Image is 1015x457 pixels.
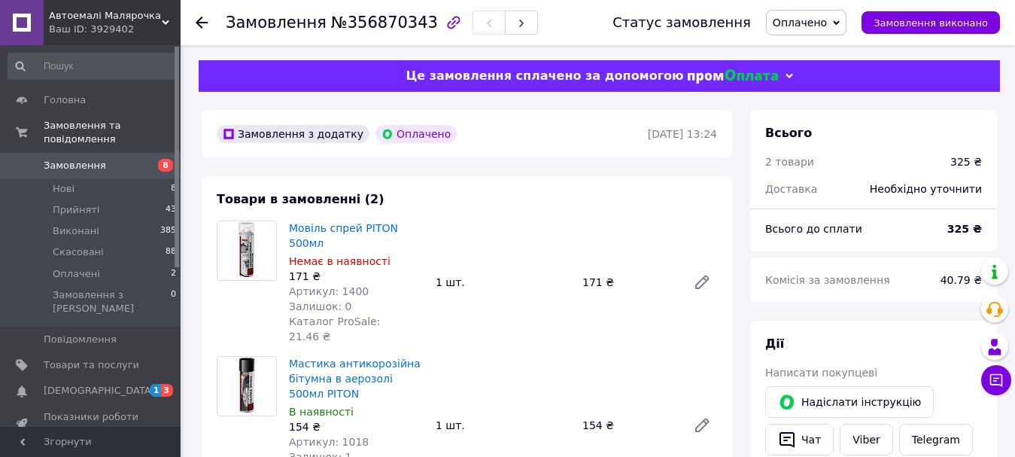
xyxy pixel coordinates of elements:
span: Показники роботи компанії [44,410,139,437]
a: Viber [840,424,892,455]
span: Залишок: 0 [289,300,352,312]
span: Товари та послуги [44,358,139,372]
span: Замовлення виконано [874,17,988,29]
span: 40.79 ₴ [941,274,982,286]
time: [DATE] 13:24 [648,128,717,140]
span: Замовлення та повідомлення [44,119,181,146]
div: 154 ₴ [289,419,424,434]
span: Написати покупцеві [765,367,877,379]
span: Оплачено [773,17,827,29]
b: 325 ₴ [947,223,982,235]
span: 385 [160,224,176,238]
span: Артикул: 1018 [289,436,369,448]
span: В наявності [289,406,354,418]
a: Редагувати [687,410,717,440]
a: Telegram [899,424,973,455]
input: Пошук [8,53,178,80]
div: 325 ₴ [950,154,982,169]
span: Замовлення [44,159,106,172]
div: Статус замовлення [612,15,751,30]
span: [DEMOGRAPHIC_DATA] [44,384,155,398]
span: Артикул: 1400 [289,285,369,297]
span: Дії [765,337,784,351]
span: Прийняті [53,203,99,217]
span: Автоемалі Малярочка [49,9,162,23]
span: Замовлення з [PERSON_NAME] [53,288,171,315]
a: Мовіль спрей PITON 500мл [289,222,398,249]
span: Головна [44,93,86,107]
div: 1 шт. [430,272,576,293]
span: 0 [171,288,176,315]
span: 8 [158,159,173,172]
span: Виконані [53,224,99,238]
img: Мовіль спрей PITON 500мл [223,221,270,280]
div: 1 шт. [430,415,576,436]
div: Замовлення з додатку [217,125,369,143]
a: Мастика антикорозійна бітумна в аерозолі 500мл PITON [289,358,421,400]
span: Немає в наявності [289,255,391,267]
span: Каталог ProSale: 21.46 ₴ [289,315,380,343]
span: 8 [171,182,176,196]
span: 43 [166,203,176,217]
a: Редагувати [687,267,717,297]
div: Ваш ID: 3929402 [49,23,181,36]
span: Доставка [765,183,817,195]
span: Замовлення [226,14,327,32]
div: Оплачено [375,125,457,143]
div: 171 ₴ [289,269,424,284]
span: Комісія за замовлення [765,274,890,286]
span: Повідомлення [44,333,117,346]
span: 88 [166,245,176,259]
span: Всього [765,126,812,140]
span: Оплачені [53,267,100,281]
button: Чат з покупцем [981,365,1011,395]
button: Надіслати інструкцію [765,386,934,418]
img: Мастика антикорозійна бітумна в аерозолі 500мл PITON [223,357,270,416]
div: Необхідно уточнити [861,172,991,206]
span: Це замовлення сплачено за допомогою [406,69,683,83]
span: 3 [161,384,173,397]
span: Скасовані [53,245,104,259]
span: 1 [150,384,162,397]
span: 2 [171,267,176,281]
span: Всього до сплати [765,223,862,235]
span: №356870343 [331,14,438,32]
button: Чат [765,424,834,455]
img: evopay logo [688,69,778,84]
span: Нові [53,182,74,196]
div: 154 ₴ [576,415,681,436]
span: Товари в замовленні (2) [217,192,384,206]
button: Замовлення виконано [862,11,1000,34]
div: Повернутися назад [196,15,208,30]
div: 171 ₴ [576,272,681,293]
span: 2 товари [765,156,814,168]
